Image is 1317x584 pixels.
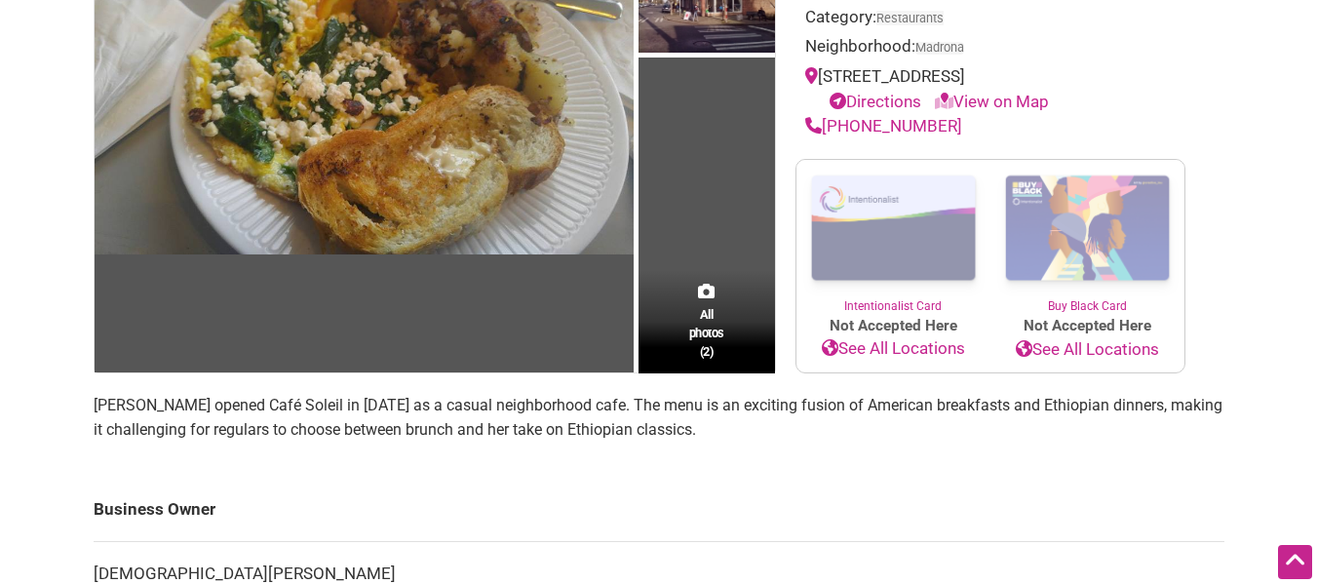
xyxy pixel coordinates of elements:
[935,92,1049,111] a: View on Map
[796,160,990,315] a: Intentionalist Card
[990,337,1184,363] a: See All Locations
[796,336,990,362] a: See All Locations
[830,92,921,111] a: Directions
[805,64,1176,114] div: [STREET_ADDRESS]
[689,305,724,361] span: All photos (2)
[1278,545,1312,579] div: Scroll Back to Top
[796,315,990,337] span: Not Accepted Here
[94,478,1224,542] td: Business Owner
[915,42,964,55] span: Madrona
[94,393,1224,443] p: [PERSON_NAME] opened Café Soleil in [DATE] as a casual neighborhood cafe. The menu is an exciting...
[805,116,962,136] a: [PHONE_NUMBER]
[990,160,1184,298] img: Buy Black Card
[805,34,1176,64] div: Neighborhood:
[805,5,1176,35] div: Category:
[990,315,1184,337] span: Not Accepted Here
[990,160,1184,316] a: Buy Black Card
[796,160,990,297] img: Intentionalist Card
[876,11,944,25] a: Restaurants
